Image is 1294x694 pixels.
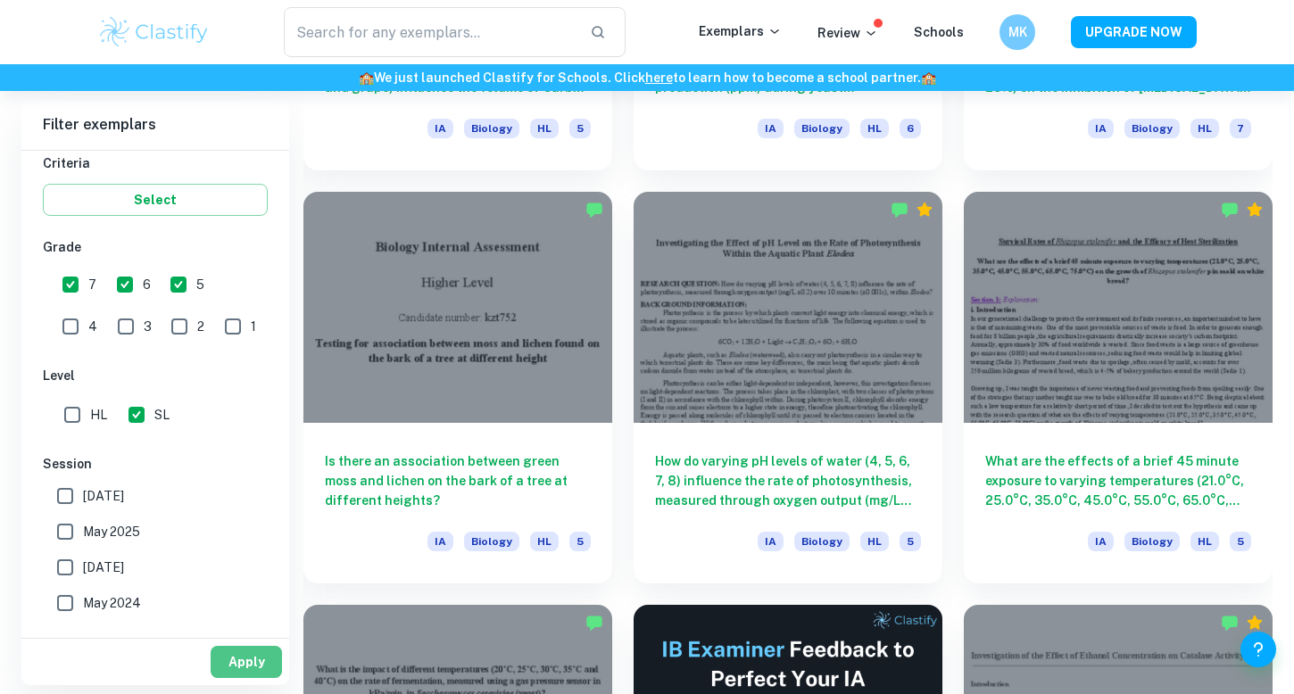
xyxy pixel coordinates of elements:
a: here [645,70,673,85]
span: 7 [1230,119,1251,138]
span: 1 [251,317,256,336]
span: 7 [88,275,96,294]
span: Biology [794,532,850,551]
span: HL [1190,119,1219,138]
span: SL [154,405,170,425]
img: Marked [1221,201,1239,219]
span: 6 [900,119,921,138]
input: Search for any exemplars... [284,7,576,57]
span: 🏫 [359,70,374,85]
p: Exemplars [699,21,782,41]
span: 5 [900,532,921,551]
span: HL [1190,532,1219,551]
span: HL [860,119,889,138]
span: 4 [88,317,97,336]
span: [DATE] [83,558,124,577]
img: Marked [891,201,908,219]
span: Biology [794,119,850,138]
img: Clastify logo [97,14,211,50]
h6: We just launched Clastify for Schools. Click to learn how to become a school partner. [4,68,1290,87]
span: HL [530,532,559,551]
span: IA [427,119,453,138]
button: Select [43,184,268,216]
span: [DATE] [83,629,124,649]
span: 5 [569,532,591,551]
span: HL [90,405,107,425]
img: Marked [585,614,603,632]
span: 5 [1230,532,1251,551]
div: Premium [1246,614,1264,632]
span: IA [758,532,784,551]
h6: How do varying pH levels of water (4, 5, 6, 7, 8) influence the rate of photosynthesis, measured ... [655,451,921,510]
span: Biology [1124,119,1180,138]
h6: Level [43,366,268,385]
span: IA [1088,119,1114,138]
span: 🏫 [921,70,936,85]
span: IA [758,119,784,138]
span: Biology [1124,532,1180,551]
a: How do varying pH levels of water (4, 5, 6, 7, 8) influence the rate of photosynthesis, measured ... [634,192,942,583]
h6: Is there an association between green moss and lichen on the bark of a tree at different heights? [325,451,591,510]
span: Biology [464,119,519,138]
span: HL [860,532,889,551]
button: UPGRADE NOW [1071,16,1197,48]
div: Premium [916,201,933,219]
h6: Criteria [43,153,268,173]
a: What are the effects of a brief 45 minute exposure to varying temperatures (21.0°C, 25.0°C, 35.0°... [964,192,1273,583]
div: Premium [1246,201,1264,219]
h6: Filter exemplars [21,100,289,150]
span: Biology [464,532,519,551]
h6: Session [43,454,268,474]
button: MK [1000,14,1035,50]
button: Help and Feedback [1240,632,1276,667]
h6: Grade [43,237,268,257]
span: [DATE] [83,486,124,506]
a: Is there an association between green moss and lichen on the bark of a tree at different heights?... [303,192,612,583]
span: 3 [144,317,152,336]
h6: MK [1008,22,1028,42]
span: 5 [196,275,204,294]
p: Review [817,23,878,43]
span: 6 [143,275,151,294]
span: May 2025 [83,522,140,541]
span: IA [1088,532,1114,551]
span: May 2024 [83,593,141,613]
h6: What are the effects of a brief 45 minute exposure to varying temperatures (21.0°C, 25.0°C, 35.0°... [985,451,1251,510]
span: IA [427,532,453,551]
img: Marked [1221,614,1239,632]
span: HL [530,119,559,138]
span: 5 [569,119,591,138]
button: Apply [211,646,282,678]
span: 2 [197,317,204,336]
a: Schools [914,25,964,39]
img: Marked [585,201,603,219]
